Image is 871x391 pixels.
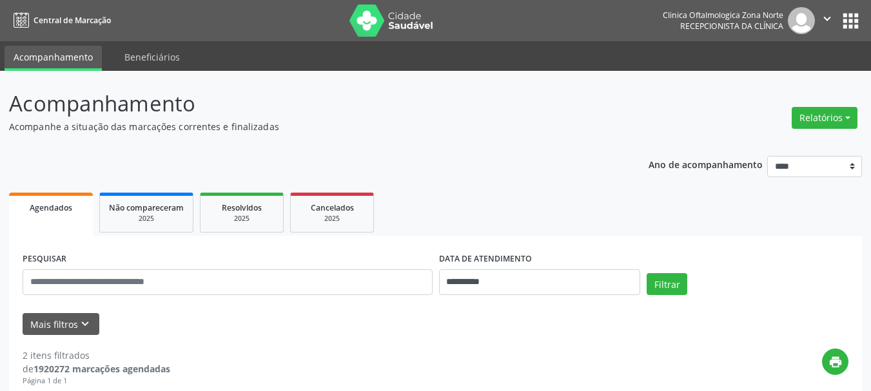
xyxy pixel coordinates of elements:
button: Filtrar [647,273,687,295]
button: Relatórios [792,107,857,129]
span: Não compareceram [109,202,184,213]
i:  [820,12,834,26]
span: Cancelados [311,202,354,213]
label: PESQUISAR [23,249,66,269]
i: keyboard_arrow_down [78,317,92,331]
div: 2025 [300,214,364,224]
span: Agendados [30,202,72,213]
button: print [822,348,848,375]
div: Clinica Oftalmologica Zona Norte [663,10,783,21]
span: Central de Marcação [34,15,111,26]
i: print [828,355,843,369]
p: Acompanhamento [9,88,606,120]
div: 2025 [109,214,184,224]
img: img [788,7,815,34]
button:  [815,7,839,34]
strong: 1920272 marcações agendadas [34,363,170,375]
p: Acompanhe a situação das marcações correntes e finalizadas [9,120,606,133]
a: Central de Marcação [9,10,111,31]
a: Acompanhamento [5,46,102,71]
span: Recepcionista da clínica [680,21,783,32]
div: Página 1 de 1 [23,376,170,386]
div: 2 itens filtrados [23,348,170,362]
div: de [23,362,170,376]
a: Beneficiários [115,46,189,68]
p: Ano de acompanhamento [649,156,763,172]
div: 2025 [210,214,274,224]
span: Resolvidos [222,202,262,213]
label: DATA DE ATENDIMENTO [439,249,532,269]
button: Mais filtroskeyboard_arrow_down [23,313,99,336]
button: apps [839,10,862,32]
